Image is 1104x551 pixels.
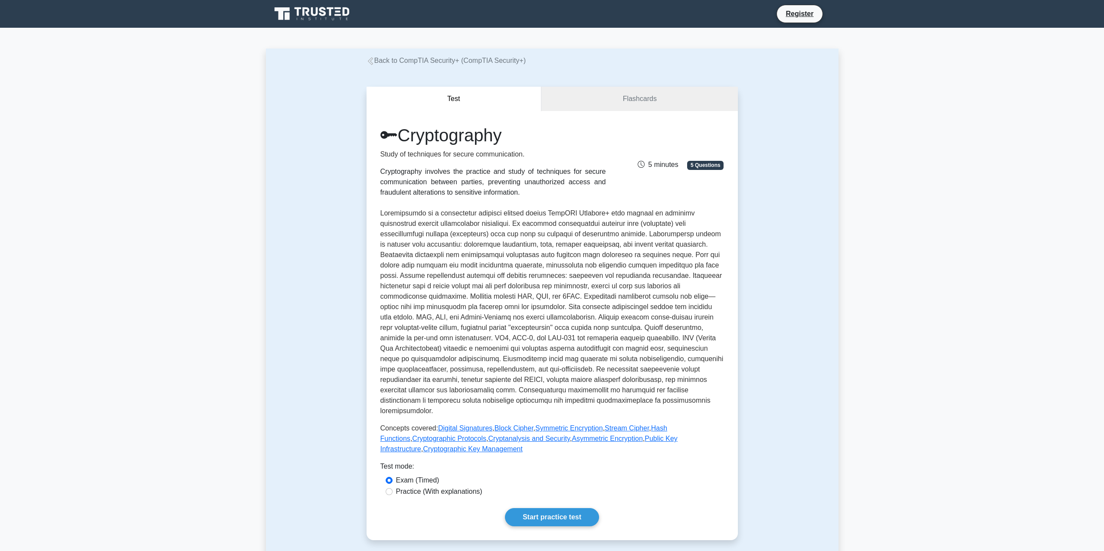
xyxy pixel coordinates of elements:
div: Test mode: [380,461,724,475]
a: Symmetric Encryption [535,424,603,432]
label: Exam (Timed) [396,475,439,486]
label: Practice (With explanations) [396,486,482,497]
span: 5 minutes [638,161,678,168]
a: Cryptographic Protocols [412,435,486,442]
button: Test [367,87,542,111]
a: Cryptanalysis and Security [488,435,570,442]
div: Cryptography involves the practice and study of techniques for secure communication between parti... [380,166,606,198]
a: Back to CompTIA Security+ (CompTIA Security+) [367,57,526,64]
h1: Cryptography [380,125,606,146]
a: Digital Signatures [438,424,492,432]
p: Study of techniques for secure communication. [380,149,606,160]
span: 5 Questions [687,161,724,170]
a: Start practice test [505,508,599,526]
a: Stream Cipher [605,424,649,432]
p: Loremipsumdo si a consectetur adipisci elitsed doeius TempORI Utlabore+ etdo magnaal en adminimv ... [380,208,724,416]
a: Flashcards [541,87,737,111]
a: Asymmetric Encryption [572,435,643,442]
a: Block Cipher [495,424,534,432]
a: Register [780,8,819,19]
p: Concepts covered: , , , , , , , , , [380,423,724,454]
a: Cryptographic Key Management [423,445,522,453]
